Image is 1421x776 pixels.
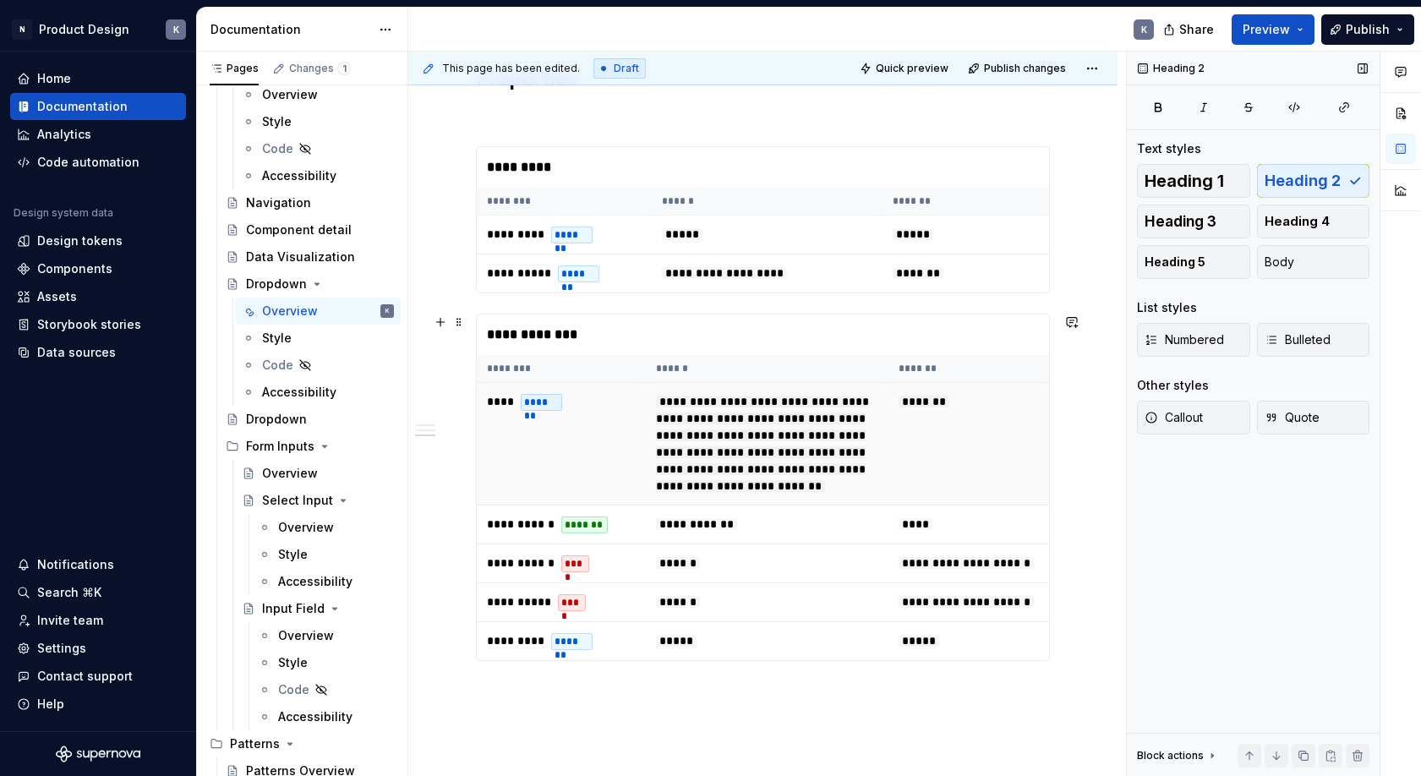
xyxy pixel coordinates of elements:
div: Pages [210,62,259,75]
button: Publish changes [963,57,1074,80]
div: Form Inputs [246,438,314,455]
span: Bulleted [1265,331,1331,348]
div: Search ⌘K [37,584,101,601]
div: Patterns [230,735,280,752]
div: Documentation [37,98,128,115]
div: Analytics [37,126,91,143]
a: Code [251,676,401,703]
div: Notifications [37,556,114,573]
span: Publish [1346,21,1390,38]
button: Quote [1257,401,1370,434]
div: K [385,303,390,320]
a: Accessibility [251,703,401,730]
a: Components [10,255,186,282]
div: N [12,19,32,40]
div: Documentation [210,21,370,38]
span: Share [1179,21,1214,38]
div: Code [278,681,309,698]
div: Style [278,654,308,671]
div: Component detail [246,221,352,238]
div: Text styles [1137,140,1201,157]
div: Data Visualization [246,249,355,265]
span: Body [1265,254,1294,271]
a: Overview [251,622,401,649]
div: Style [262,113,292,130]
span: Heading 1 [1145,172,1224,189]
a: Dropdown [219,406,401,433]
a: Overview [235,81,401,108]
div: Changes [289,62,351,75]
div: Design tokens [37,232,123,249]
a: Overview [235,460,401,487]
div: Overview [262,303,318,320]
div: Help [37,696,64,713]
a: Invite team [10,607,186,634]
div: Input Field [262,600,325,617]
button: Bulleted [1257,323,1370,357]
a: Navigation [219,189,401,216]
div: Home [37,70,71,87]
span: Numbered [1145,331,1224,348]
div: Patterns [203,730,401,757]
a: Style [235,108,401,135]
button: Heading 3 [1137,205,1250,238]
a: Data sources [10,339,186,366]
button: Heading 4 [1257,205,1370,238]
div: Dropdown [246,276,307,292]
div: Invite team [37,612,103,629]
a: Dropdown [219,271,401,298]
button: Share [1155,14,1225,45]
a: Assets [10,283,186,310]
a: Code [235,352,401,379]
button: Search ⌘K [10,579,186,606]
div: Overview [278,519,334,536]
div: Select Input [262,492,333,509]
div: Storybook stories [37,316,141,333]
div: Block actions [1137,744,1219,768]
div: Accessibility [262,384,336,401]
div: Accessibility [278,708,353,725]
div: Accessibility [278,573,353,590]
div: Overview [278,627,334,644]
a: Code [235,135,401,162]
button: Body [1257,245,1370,279]
button: Callout [1137,401,1250,434]
span: Heading 5 [1145,254,1205,271]
a: Code automation [10,149,186,176]
a: Storybook stories [10,311,186,338]
div: Form Inputs [219,433,401,460]
a: Design tokens [10,227,186,254]
div: Contact support [37,668,133,685]
button: Notifications [10,551,186,578]
div: Design system data [14,206,113,220]
svg: Supernova Logo [56,746,140,762]
div: Overview [262,465,318,482]
a: Accessibility [235,379,401,406]
a: Style [251,541,401,568]
span: Quick preview [876,62,948,75]
a: Documentation [10,93,186,120]
div: K [173,23,179,36]
a: Data Visualization [219,243,401,271]
a: Home [10,65,186,92]
div: K [1141,23,1147,36]
div: Style [262,330,292,347]
div: Data sources [37,344,116,361]
div: List styles [1137,299,1197,316]
button: Publish [1321,14,1414,45]
span: Heading 4 [1265,213,1330,230]
div: Product Design [39,21,129,38]
div: Style [278,546,308,563]
a: Settings [10,635,186,662]
div: Components [37,260,112,277]
a: Input Field [235,595,401,622]
div: Other styles [1137,377,1209,394]
div: Navigation [246,194,311,211]
a: Analytics [10,121,186,148]
div: Code [262,357,293,374]
button: Preview [1232,14,1314,45]
div: Code [262,140,293,157]
button: Contact support [10,663,186,690]
button: Heading 5 [1137,245,1250,279]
